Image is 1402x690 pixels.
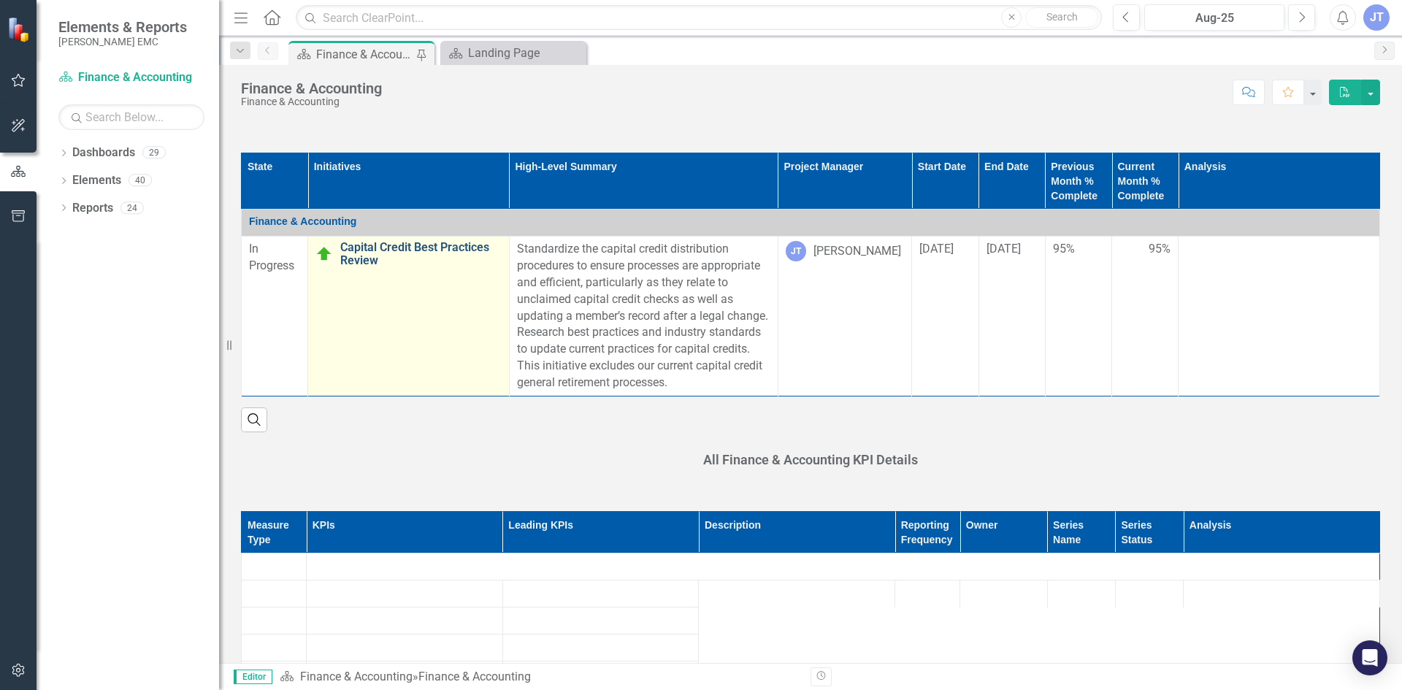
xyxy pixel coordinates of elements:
[72,145,135,161] a: Dashboards
[509,237,778,396] td: Double-Click to Edit
[418,670,531,683] div: Finance & Accounting
[517,241,770,391] p: Standardize the capital credit distribution procedures to ensure processes are appropriate and ef...
[1149,241,1171,258] span: 95%
[234,670,272,684] span: Editor
[241,96,382,107] div: Finance & Accounting
[120,202,144,214] div: 24
[296,5,1102,31] input: Search ClearPoint...
[340,241,502,267] a: Capital Credit Best Practices Review
[241,80,382,96] div: Finance & Accounting
[58,18,187,36] span: Elements & Reports
[280,669,800,686] div: »
[1179,237,1380,396] td: Double-Click to Edit
[249,215,356,227] span: Finance & Accounting
[242,237,308,396] td: Double-Click to Edit
[778,237,911,396] td: Double-Click to Edit
[249,242,294,272] span: In Progress
[912,237,978,396] td: Double-Click to Edit
[58,36,187,47] small: [PERSON_NAME] EMC
[1053,242,1075,256] span: 95%
[1352,640,1387,675] div: Open Intercom Messenger
[7,16,33,42] img: ClearPoint Strategy
[444,44,583,62] a: Landing Page
[58,69,204,86] a: Finance & Accounting
[468,44,583,62] div: Landing Page
[1149,9,1279,27] div: Aug-25
[703,452,918,467] span: All Finance & Accounting KPI Details
[919,242,954,256] span: [DATE]
[72,172,121,189] a: Elements
[72,200,113,217] a: Reports
[1046,11,1078,23] span: Search
[58,104,204,130] input: Search Below...
[987,242,1021,256] span: [DATE]
[300,670,413,683] a: Finance & Accounting
[978,237,1045,396] td: Double-Click to Edit
[129,175,152,187] div: 40
[308,237,510,396] td: Double-Click to Edit Right Click for Context Menu
[1363,4,1390,31] button: JT
[315,245,333,263] img: At Target
[316,45,413,64] div: Finance & Accounting
[142,147,166,159] div: 29
[786,241,806,261] div: JT
[1025,7,1098,28] button: Search
[1144,4,1284,31] button: Aug-25
[813,243,901,260] div: [PERSON_NAME]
